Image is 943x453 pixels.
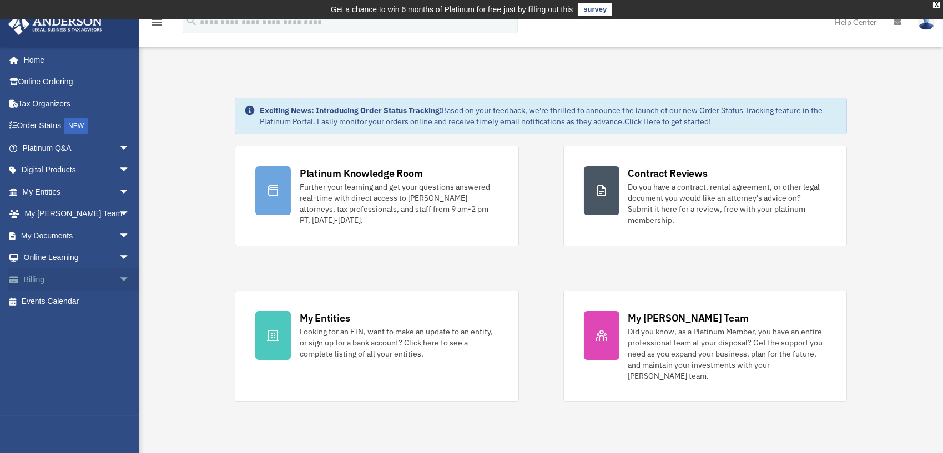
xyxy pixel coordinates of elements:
a: Billingarrow_drop_down [8,268,147,291]
div: Did you know, as a Platinum Member, you have an entire professional team at your disposal? Get th... [628,326,827,381]
div: Platinum Knowledge Room [300,166,423,180]
img: Anderson Advisors Platinum Portal [5,13,105,35]
a: Online Ordering [8,71,147,93]
a: Platinum Knowledge Room Further your learning and get your questions answered real-time with dire... [235,146,519,246]
div: NEW [64,118,88,134]
div: close [933,2,940,8]
span: arrow_drop_down [119,181,141,203]
a: Events Calendar [8,291,147,313]
a: Tax Organizers [8,93,147,115]
div: Looking for an EIN, want to make an update to an entity, or sign up for a bank account? Click her... [300,326,498,359]
div: Do you have a contract, rental agreement, or other legal document you would like an attorney's ad... [628,181,827,226]
div: My Entities [300,311,350,325]
span: arrow_drop_down [119,203,141,226]
i: menu [150,16,163,29]
a: My [PERSON_NAME] Teamarrow_drop_down [8,203,147,225]
div: Based on your feedback, we're thrilled to announce the launch of our new Order Status Tracking fe... [260,105,838,127]
a: Platinum Q&Aarrow_drop_down [8,137,147,159]
span: arrow_drop_down [119,268,141,291]
span: arrow_drop_down [119,247,141,269]
a: My Documentsarrow_drop_down [8,225,147,247]
a: survey [578,3,612,16]
img: User Pic [918,14,935,30]
a: My Entitiesarrow_drop_down [8,181,147,203]
i: search [185,15,198,27]
strong: Exciting News: Introducing Order Status Tracking! [260,105,442,115]
span: arrow_drop_down [119,225,141,247]
div: Get a chance to win 6 months of Platinum for free just by filling out this [331,3,573,16]
a: Home [8,49,141,71]
a: Contract Reviews Do you have a contract, rental agreement, or other legal document you would like... [563,146,848,246]
div: My [PERSON_NAME] Team [628,311,749,325]
a: My [PERSON_NAME] Team Did you know, as a Platinum Member, you have an entire professional team at... [563,291,848,402]
a: My Entities Looking for an EIN, want to make an update to an entity, or sign up for a bank accoun... [235,291,519,402]
a: menu [150,19,163,29]
a: Order StatusNEW [8,115,147,138]
a: Digital Productsarrow_drop_down [8,159,147,181]
a: Click Here to get started! [624,116,711,126]
span: arrow_drop_down [119,137,141,160]
div: Contract Reviews [628,166,708,180]
span: arrow_drop_down [119,159,141,182]
a: Online Learningarrow_drop_down [8,247,147,269]
div: Further your learning and get your questions answered real-time with direct access to [PERSON_NAM... [300,181,498,226]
